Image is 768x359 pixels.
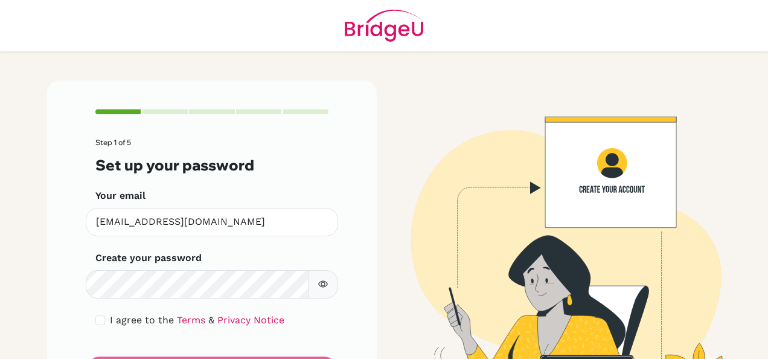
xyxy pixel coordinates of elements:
span: I agree to the [110,314,174,326]
input: Insert your email* [86,208,338,236]
span: Step 1 of 5 [95,138,131,147]
label: Your email [95,189,146,203]
label: Create your password [95,251,202,265]
span: & [208,314,214,326]
h3: Set up your password [95,157,328,174]
a: Privacy Notice [217,314,284,326]
a: Terms [177,314,205,326]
